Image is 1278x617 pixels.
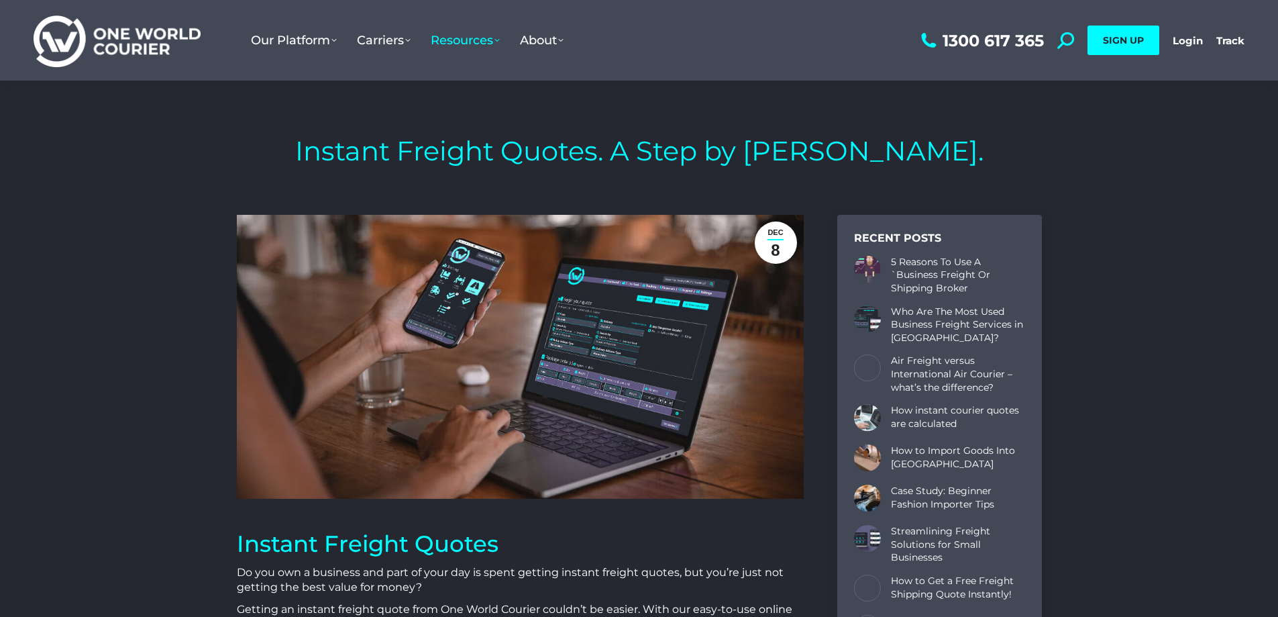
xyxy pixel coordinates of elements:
a: Login [1173,34,1203,47]
a: Our Platform [241,19,347,61]
a: Post image [854,354,881,381]
a: Post image [854,525,881,552]
a: Post image [854,575,881,602]
a: Case Study: Beginner Fashion Importer Tips [891,485,1025,511]
p: Do you own a business and part of your day is spent getting instant freight quotes, but you’re ju... [237,565,804,596]
a: How to Import Goods Into [GEOGRAPHIC_DATA] [891,444,1025,471]
a: Post image [854,444,881,471]
h1: Instant Freight Quotes [237,529,804,559]
a: SIGN UP [1087,26,1159,55]
span: 8 [771,240,780,260]
a: Carriers [347,19,421,61]
div: Recent Posts [854,232,1025,246]
a: About [510,19,574,61]
span: About [520,33,564,48]
a: Dec8 [755,222,797,264]
span: Our Platform [251,33,337,48]
a: Post image [854,256,881,283]
a: Track [1216,34,1244,47]
a: How instant courier quotes are calculated [891,404,1025,430]
a: Streamlining Freight Solutions for Small Businesses [891,525,1025,565]
span: SIGN UP [1103,34,1144,46]
a: Air Freight versus International Air Courier – what’s the difference? [891,354,1025,394]
img: One World Courier [34,13,201,68]
img: Freight Tech. Man on laptop mobile phone, freight quotes One World Courier [237,215,804,499]
a: 5 Reasons To Use A `Business Freight Or Shipping Broker [891,256,1025,295]
span: Carriers [357,33,411,48]
a: How to Get a Free Freight Shipping Quote Instantly! [891,575,1025,601]
span: Dec [767,226,783,239]
a: Who Are The Most Used Business Freight Services in [GEOGRAPHIC_DATA]? [891,305,1025,345]
a: Post image [854,485,881,512]
h1: Instant Freight Quotes. A Step by [PERSON_NAME]. [295,134,983,168]
a: Post image [854,404,881,431]
a: 1300 617 365 [918,32,1044,49]
a: Post image [854,305,881,332]
a: Resources [421,19,510,61]
span: Resources [431,33,500,48]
